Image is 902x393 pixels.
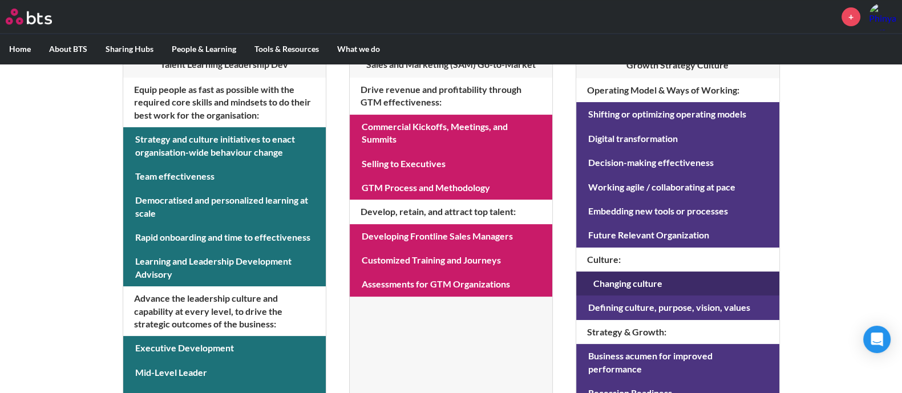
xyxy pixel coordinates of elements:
label: What we do [328,34,389,64]
h4: Develop, retain, and attract top talent : [350,200,552,224]
label: People & Learning [163,34,245,64]
label: Sharing Hubs [96,34,163,64]
h3: Sales and Marketing (SAM) Go-to-Market [350,58,552,71]
h4: Drive revenue and profitability through GTM effectiveness : [350,78,552,115]
h4: Culture : [576,248,779,272]
img: BTS Logo [6,9,52,25]
label: About BTS [40,34,96,64]
label: Tools & Resources [245,34,328,64]
img: Phinyarphat Sereeviriyakul [869,3,896,30]
a: Go home [6,9,73,25]
h3: Growth Strategy Culture [576,59,779,71]
h4: Equip people as fast as possible with the required core skills and mindsets to do their best work... [123,78,326,127]
a: + [842,7,860,26]
h3: Talent Learning Leadership Dev [123,58,326,71]
h4: Advance the leadership culture and capability at every level, to drive the strategic outcomes of ... [123,286,326,336]
a: Profile [869,3,896,30]
div: Open Intercom Messenger [863,326,891,353]
h4: Strategy & Growth : [576,320,779,344]
h4: Operating Model & Ways of Working : [576,78,779,102]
